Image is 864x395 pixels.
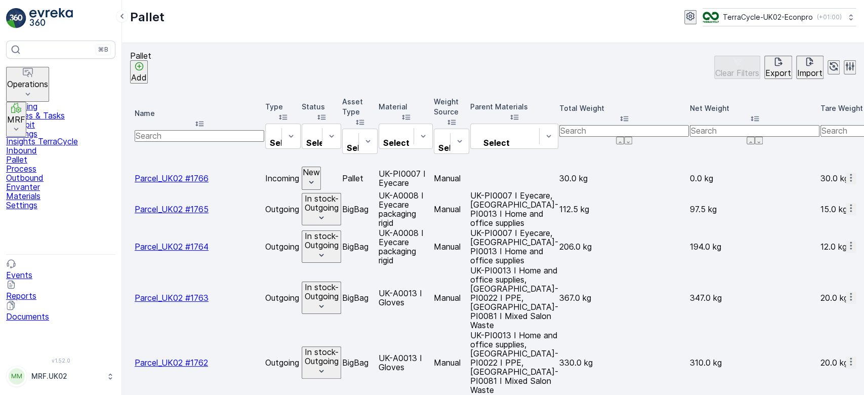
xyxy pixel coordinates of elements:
[559,174,689,183] p: 30.0 kg
[347,143,373,152] p: Select
[6,182,115,191] a: Envanter
[265,102,301,112] p: Type
[797,68,822,77] p: Import
[265,358,301,367] p: Outgoing
[690,293,819,302] p: 347.0 kg
[765,68,791,77] p: Export
[302,282,341,314] button: In stock-Outgoing
[434,205,469,214] p: Manual
[714,56,760,79] button: Clear Filters
[303,347,340,366] p: In stock-Outgoing
[559,103,689,113] p: Total Weight
[31,371,101,381] p: MRF.UK02
[6,366,115,387] button: MMMRF.UK02
[690,103,819,113] p: Net Weight
[135,108,264,118] p: Name
[130,51,151,60] p: Pallet
[690,242,819,251] p: 194.0 kg
[302,102,341,112] p: Status
[302,346,341,379] button: In stock-Outgoing
[6,146,115,155] a: Inbound
[434,358,469,367] p: Manual
[6,8,26,28] img: logo
[559,358,689,367] p: 330.0 kg
[6,191,115,201] a: Materials
[715,68,759,77] p: Clear Filters
[6,201,115,210] a: Settings
[470,191,558,227] p: UK-PI0007 I Eyecare, [GEOGRAPHIC_DATA]-PI0013 I Home and office supplies
[703,8,856,26] button: TerraCycle-UK02-Econpro(+01:00)
[265,205,301,214] p: Outgoing
[265,242,301,251] p: Outgoing
[6,67,49,102] button: Operations
[6,282,115,300] a: Reports
[379,191,433,227] p: UK-A0008 I Eyecare packaging rigid
[342,174,378,183] p: Pallet
[6,270,115,280] p: Events
[434,97,469,117] p: Weight Source
[379,289,433,307] p: UK-A0013 I Gloves
[135,242,209,252] span: Parcel_UK02 #1764
[135,293,209,303] a: Parcel_UK02 #1763
[6,312,115,321] p: Documents
[796,56,824,79] button: Import
[131,73,147,82] p: Add
[6,102,26,137] button: MRF
[6,155,115,164] p: Pallet
[475,138,518,147] p: Select
[379,169,433,187] p: UK-PI0007 I Eyecare
[559,293,689,302] p: 367.0 kg
[342,97,378,117] p: Asset Type
[723,12,813,22] p: TerraCycle-UK02-Econpro
[559,125,689,136] input: Search
[764,56,792,79] button: Export
[383,138,409,147] p: Select
[7,115,25,124] p: MRF
[265,293,301,302] p: Outgoing
[342,293,378,302] p: BigBag
[6,291,115,300] p: Reports
[690,174,819,183] p: 0.0 kg
[817,13,842,21] p: ( +01:00 )
[303,194,340,213] p: In stock-Outgoing
[559,205,689,214] p: 112.5 kg
[434,293,469,302] p: Manual
[434,242,469,251] p: Manual
[135,358,208,368] a: Parcel_UK02 #1762
[135,204,209,214] a: Parcel_UK02 #1765
[302,167,321,190] button: New
[6,302,115,321] a: Documents
[306,138,333,147] p: Select
[130,9,164,25] p: Pallet
[470,102,558,112] p: Parent Materials
[6,173,115,182] a: Outbound
[265,174,301,183] p: Incoming
[135,173,209,183] a: Parcel_UK02 #1766
[303,231,340,250] p: In stock-Outgoing
[470,331,558,394] p: UK-PI0013 I Home and office supplies, [GEOGRAPHIC_DATA]-PI0022 I PPE, [GEOGRAPHIC_DATA]-PI0081 I ...
[342,205,378,214] p: BigBag
[470,266,558,330] p: UK-PI0013 I Home and office supplies, [GEOGRAPHIC_DATA]-PI0022 I PPE, [GEOGRAPHIC_DATA]-PI0081 I ...
[379,228,433,265] p: UK-A0008 I Eyecare packaging rigid
[434,174,469,183] p: Manual
[9,368,25,384] div: MM
[6,358,115,364] span: v 1.52.0
[438,143,465,152] p: Select
[379,353,433,372] p: UK-A0013 I Gloves
[6,137,115,146] p: Insights TerraCycle
[303,168,320,177] p: New
[342,242,378,251] p: BigBag
[7,80,48,89] p: Operations
[29,8,73,28] img: logo_light-DOdMpM7g.png
[703,12,719,23] img: terracycle_logo_wKaHoWT.png
[342,358,378,367] p: BigBag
